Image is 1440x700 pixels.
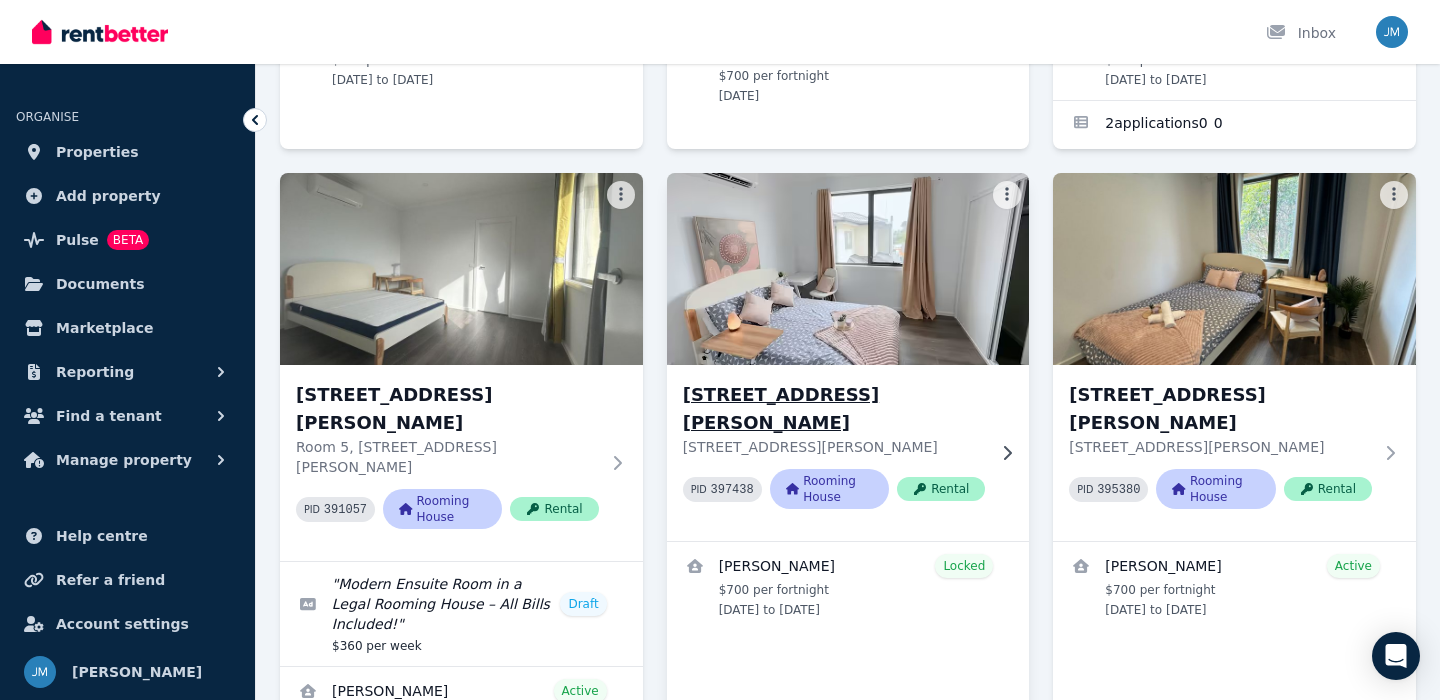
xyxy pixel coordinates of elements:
[510,497,598,521] span: Rental
[280,562,643,666] a: Edit listing: Modern Ensuite Room in a Legal Rooming House – All Bills Included!
[324,503,367,517] code: 391057
[1097,483,1140,497] code: 395380
[16,110,79,124] span: ORGANISE
[16,264,239,304] a: Documents
[56,448,192,472] span: Manage property
[296,381,599,437] h3: [STREET_ADDRESS][PERSON_NAME]
[1376,16,1408,48] img: Jason Ma
[683,381,986,437] h3: [STREET_ADDRESS][PERSON_NAME]
[1053,542,1416,630] a: View details for ZHENGAN LU
[993,181,1021,209] button: More options
[1053,173,1416,365] img: Room 8, Unit 2/55 Clayton Rd
[56,568,165,592] span: Refer a friend
[897,477,985,501] span: Rental
[56,316,153,340] span: Marketplace
[32,17,168,47] img: RentBetter
[1077,484,1093,495] small: PID
[56,612,189,636] span: Account settings
[16,604,239,644] a: Account settings
[607,181,635,209] button: More options
[56,360,134,384] span: Reporting
[383,489,502,529] span: Rooming House
[56,272,145,296] span: Documents
[683,437,986,457] p: [STREET_ADDRESS][PERSON_NAME]
[280,173,643,561] a: Room 5, Unit 1/55 Clayton Rd[STREET_ADDRESS][PERSON_NAME]Room 5, [STREET_ADDRESS][PERSON_NAME]PID...
[56,524,148,548] span: Help centre
[16,396,239,436] button: Find a tenant
[1053,101,1416,149] a: Applications for Room 4, Unit 1/55 Clayton Rd
[16,440,239,480] button: Manage property
[1284,477,1372,501] span: Rental
[280,173,643,365] img: Room 5, Unit 1/55 Clayton Rd
[1053,173,1416,541] a: Room 8, Unit 2/55 Clayton Rd[STREET_ADDRESS][PERSON_NAME][STREET_ADDRESS][PERSON_NAME]PID 395380R...
[667,12,1030,116] a: View details for Mandira Iddamalgodage
[107,230,149,250] span: BETA
[16,132,239,172] a: Properties
[56,184,161,208] span: Add property
[16,516,239,556] a: Help centre
[16,308,239,348] a: Marketplace
[16,352,239,392] button: Reporting
[24,656,56,688] img: Jason Ma
[72,660,202,684] span: [PERSON_NAME]
[1380,181,1408,209] button: More options
[770,469,889,509] span: Rooming House
[667,173,1030,541] a: Room 6, Unit 2/55 Clayton Rd[STREET_ADDRESS][PERSON_NAME][STREET_ADDRESS][PERSON_NAME]PID 397438R...
[1372,632,1420,680] div: Open Intercom Messenger
[56,140,139,164] span: Properties
[304,504,320,515] small: PID
[1266,23,1336,43] div: Inbox
[691,484,707,495] small: PID
[16,560,239,600] a: Refer a friend
[658,168,1039,370] img: Room 6, Unit 2/55 Clayton Rd
[711,483,754,497] code: 397438
[16,220,239,260] a: PulseBETA
[1156,469,1275,509] span: Rooming House
[296,437,599,477] p: Room 5, [STREET_ADDRESS][PERSON_NAME]
[16,176,239,216] a: Add property
[56,404,162,428] span: Find a tenant
[667,542,1030,630] a: View details for Eduardo Viveros
[1069,381,1372,437] h3: [STREET_ADDRESS][PERSON_NAME]
[56,228,99,252] span: Pulse
[1069,437,1372,457] p: [STREET_ADDRESS][PERSON_NAME]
